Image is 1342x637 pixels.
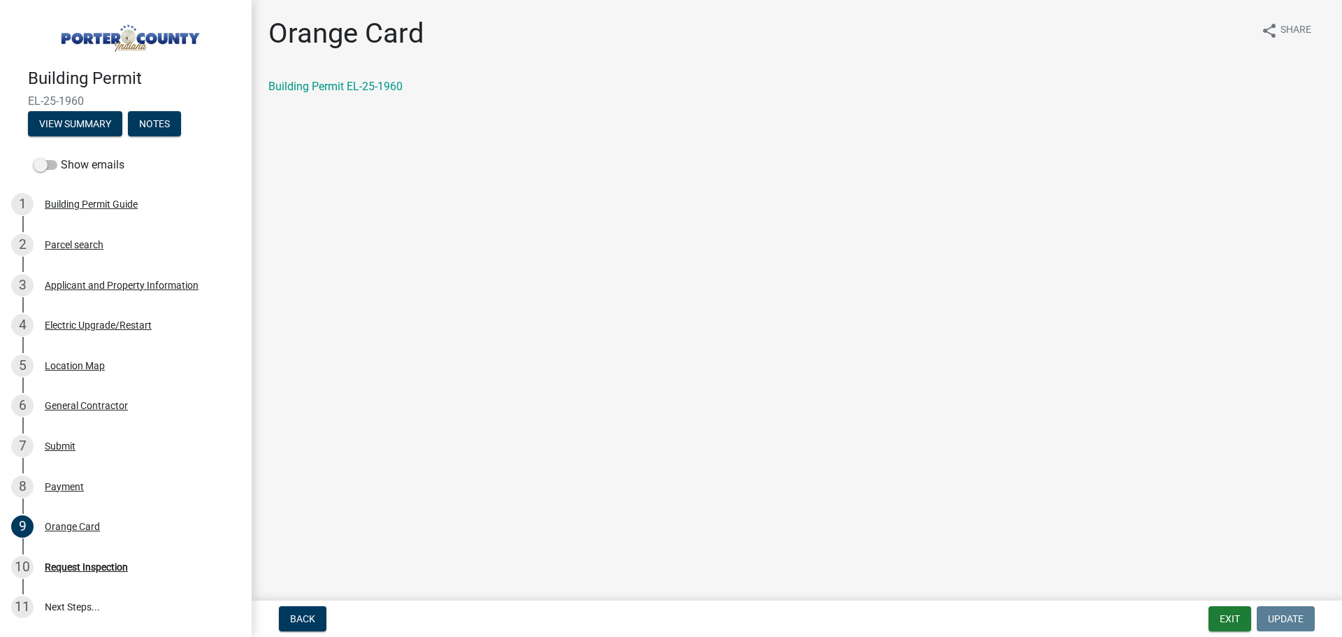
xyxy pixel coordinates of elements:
[45,240,103,250] div: Parcel search
[34,157,124,173] label: Show emails
[268,80,403,93] a: Building Permit EL-25-1960
[128,111,181,136] button: Notes
[28,119,122,130] wm-modal-confirm: Summary
[45,280,199,290] div: Applicant and Property Information
[45,441,75,451] div: Submit
[28,15,229,54] img: Porter County, Indiana
[45,401,128,410] div: General Contractor
[290,613,315,624] span: Back
[11,556,34,578] div: 10
[11,193,34,215] div: 1
[11,274,34,296] div: 3
[45,482,84,492] div: Payment
[1257,606,1315,631] button: Update
[1250,17,1322,44] button: shareShare
[28,94,224,108] span: EL-25-1960
[11,475,34,498] div: 8
[28,69,240,89] h4: Building Permit
[11,435,34,457] div: 7
[128,119,181,130] wm-modal-confirm: Notes
[11,596,34,618] div: 11
[45,361,105,371] div: Location Map
[11,355,34,377] div: 5
[45,199,138,209] div: Building Permit Guide
[279,606,326,631] button: Back
[268,17,424,50] h1: Orange Card
[1261,22,1278,39] i: share
[1268,613,1304,624] span: Update
[11,314,34,336] div: 4
[45,562,128,572] div: Request Inspection
[45,522,100,531] div: Orange Card
[28,111,122,136] button: View Summary
[11,394,34,417] div: 6
[1280,22,1311,39] span: Share
[45,320,152,330] div: Electric Upgrade/Restart
[11,234,34,256] div: 2
[1208,606,1251,631] button: Exit
[11,515,34,538] div: 9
